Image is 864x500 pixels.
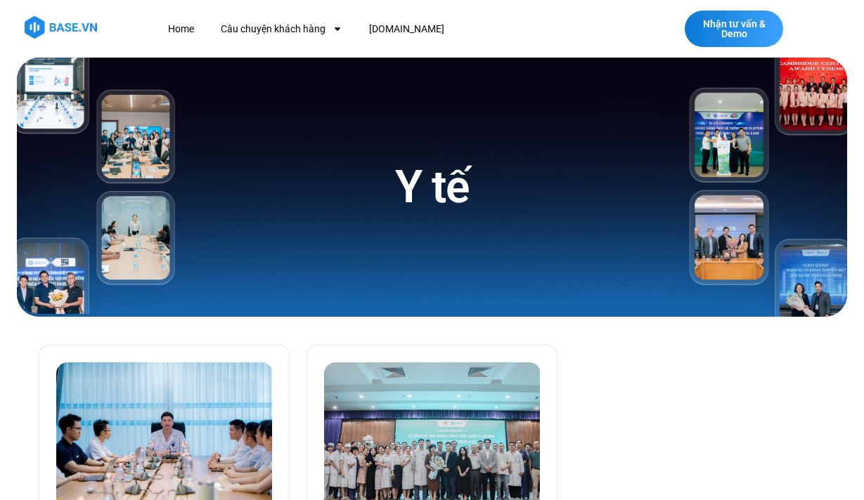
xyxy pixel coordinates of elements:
[157,16,616,42] nav: Menu
[157,16,205,42] a: Home
[359,16,455,42] a: [DOMAIN_NAME]
[395,158,469,216] h1: Y tế
[685,11,783,47] a: Nhận tư vấn & Demo
[699,19,769,39] span: Nhận tư vấn & Demo
[210,16,353,42] a: Câu chuyện khách hàng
